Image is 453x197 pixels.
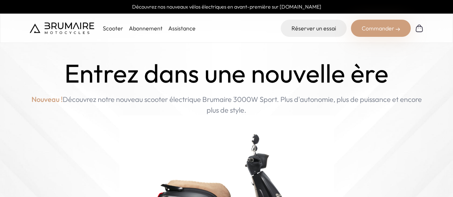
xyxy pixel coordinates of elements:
[396,27,400,31] img: right-arrow-2.png
[351,20,411,37] div: Commander
[281,20,347,37] a: Réserver un essai
[30,94,424,115] p: Découvrez notre nouveau scooter électrique Brumaire 3000W Sport. Plus d'autonomie, plus de puissa...
[32,94,63,105] span: Nouveau !
[103,24,123,33] p: Scooter
[415,24,424,33] img: Panier
[30,23,94,34] img: Brumaire Motocycles
[64,59,389,88] h1: Entrez dans une nouvelle ère
[168,25,196,32] a: Assistance
[129,25,163,32] a: Abonnement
